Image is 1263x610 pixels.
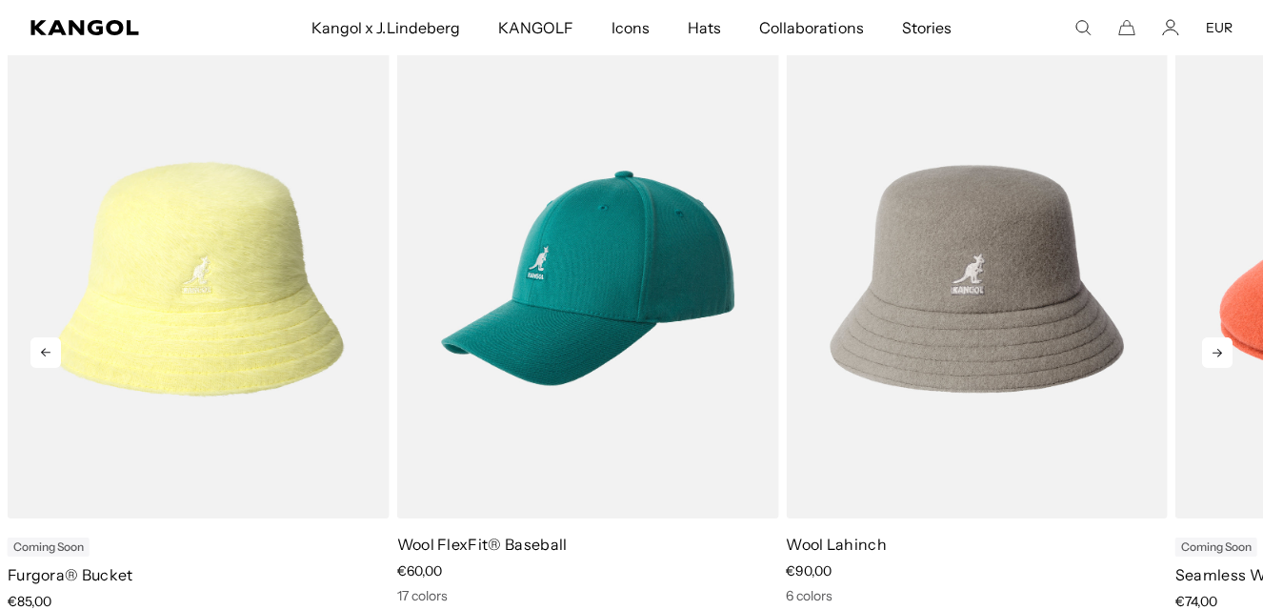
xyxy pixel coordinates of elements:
div: 17 colors [397,587,779,604]
summary: Search here [1074,19,1092,36]
p: Wool Lahinch [786,534,1168,555]
img: color-butter-chiffon [8,39,390,518]
span: €90,00 [786,562,832,579]
span: €85,00 [8,593,51,610]
div: 6 colors [786,587,1168,604]
p: Wool FlexFit® Baseball [397,534,779,555]
div: Coming Soon [1175,538,1257,557]
img: color-warm-grey [786,39,1168,518]
span: €60,00 [397,562,442,579]
div: Coming Soon [8,538,90,557]
a: Kangol [30,20,205,35]
button: EUR [1206,19,1233,36]
span: €74,00 [1175,593,1217,610]
a: Account [1162,19,1179,36]
button: Cart [1118,19,1135,36]
img: color-fanfare [397,39,779,518]
p: Furgora® Bucket [8,564,390,585]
